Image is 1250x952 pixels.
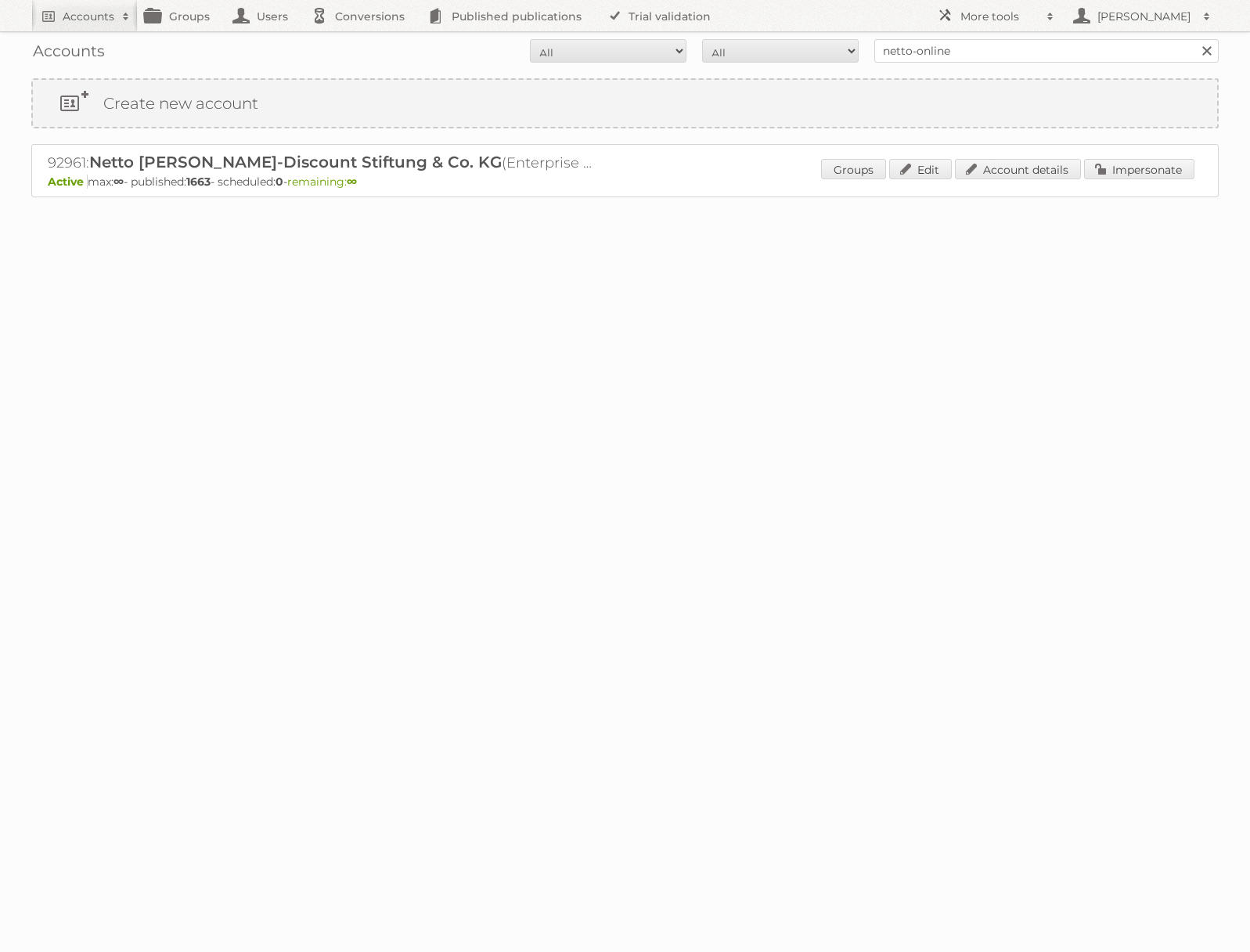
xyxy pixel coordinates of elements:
[113,175,124,189] strong: ∞
[276,175,283,189] strong: 0
[1093,9,1195,24] h2: [PERSON_NAME]
[48,175,88,189] span: Active
[48,175,1202,189] p: max: - published: - scheduled: -
[955,159,1081,179] a: Account details
[960,9,1039,24] h2: More tools
[186,175,211,189] strong: 1663
[1084,159,1194,179] a: Impersonate
[347,175,357,189] strong: ∞
[287,175,357,189] span: remaining:
[63,9,114,24] h2: Accounts
[89,153,502,171] span: Netto [PERSON_NAME]-Discount Stiftung & Co. KG
[33,80,1217,127] a: Create new account
[821,159,886,179] a: Groups
[48,153,596,173] h2: 92961: (Enterprise ∞)
[889,159,952,179] a: Edit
